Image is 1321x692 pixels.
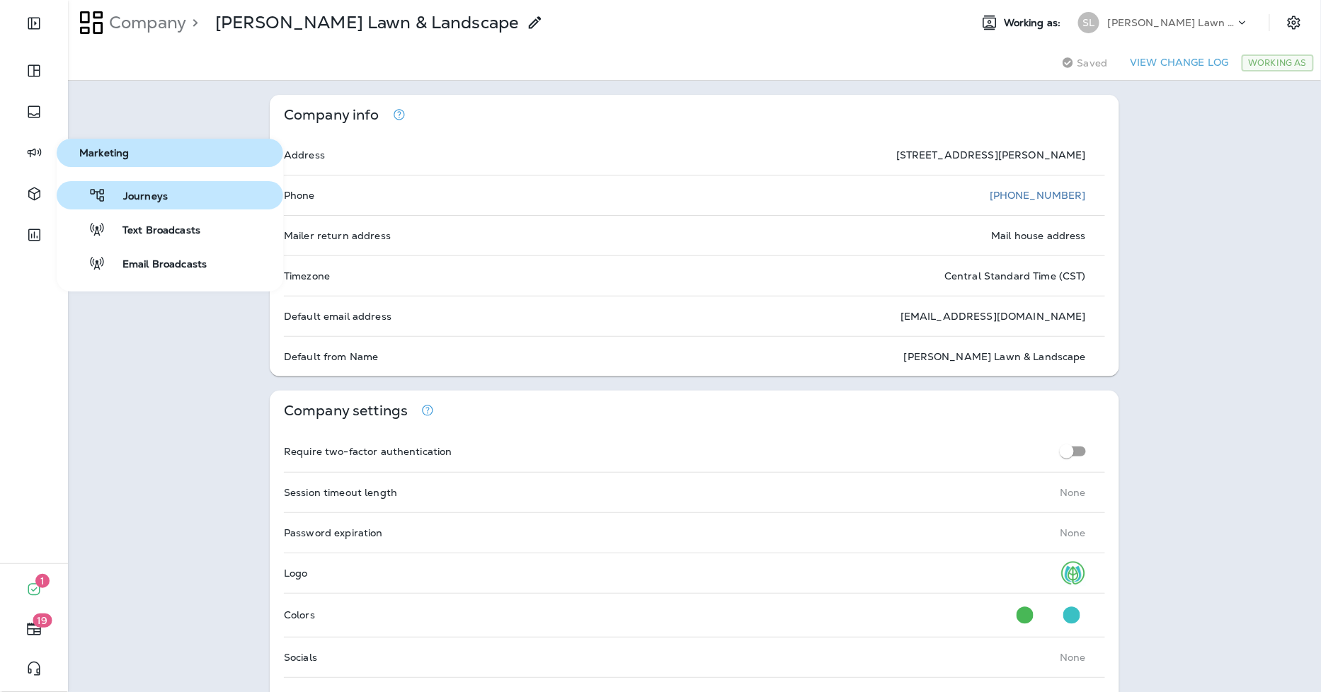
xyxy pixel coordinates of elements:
p: > [186,12,198,33]
button: Text Broadcasts [57,215,283,243]
p: Company settings [284,405,408,417]
p: [EMAIL_ADDRESS][DOMAIN_NAME] [900,311,1086,322]
button: Secondary Color [1058,601,1086,630]
p: Phone [284,190,315,201]
button: Settings [1281,10,1307,35]
a: [PHONE_NUMBER] [990,189,1086,202]
p: None [1060,527,1086,538]
p: Require two-factor authentication [284,446,452,457]
div: Schendel Lawn & Landscape [215,12,518,33]
span: 19 [33,613,52,628]
p: Colors [284,609,315,621]
button: Marketing [57,139,283,167]
p: Password expiration [284,527,383,538]
button: Email Broadcasts [57,249,283,277]
button: View Change Log [1124,52,1234,74]
p: Default email address [284,311,391,322]
p: Central Standard Time (CST) [944,270,1086,282]
p: None [1060,652,1086,663]
div: SL [1078,12,1099,33]
div: Working As [1242,54,1314,71]
p: Timezone [284,270,330,282]
span: Working as: [1004,17,1064,29]
p: Socials [284,652,317,663]
button: Primary Color [1011,601,1039,630]
span: Text Broadcasts [105,224,200,238]
p: Default from Name [284,351,378,362]
button: Expand Sidebar [14,9,54,38]
p: [STREET_ADDRESS][PERSON_NAME] [896,149,1086,161]
img: SLL_logo_icon.jpg [1060,560,1086,586]
p: Logo [284,567,308,579]
span: Journeys [106,190,168,204]
p: Mailer return address [284,230,391,241]
p: Company info [284,109,379,121]
span: Marketing [62,147,278,159]
p: [PERSON_NAME] Lawn & Landscape [904,351,1086,362]
p: [PERSON_NAME] Lawn & Landscape [215,12,518,33]
p: None [1060,487,1086,498]
span: 1 [35,574,50,588]
p: Company [103,12,186,33]
span: Saved [1077,57,1108,69]
p: Session timeout length [284,487,397,498]
p: [PERSON_NAME] Lawn & Landscape [1108,17,1235,28]
span: Email Broadcasts [105,258,207,272]
button: Journeys [57,181,283,209]
p: Address [284,149,325,161]
p: Mail house address [991,230,1086,241]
